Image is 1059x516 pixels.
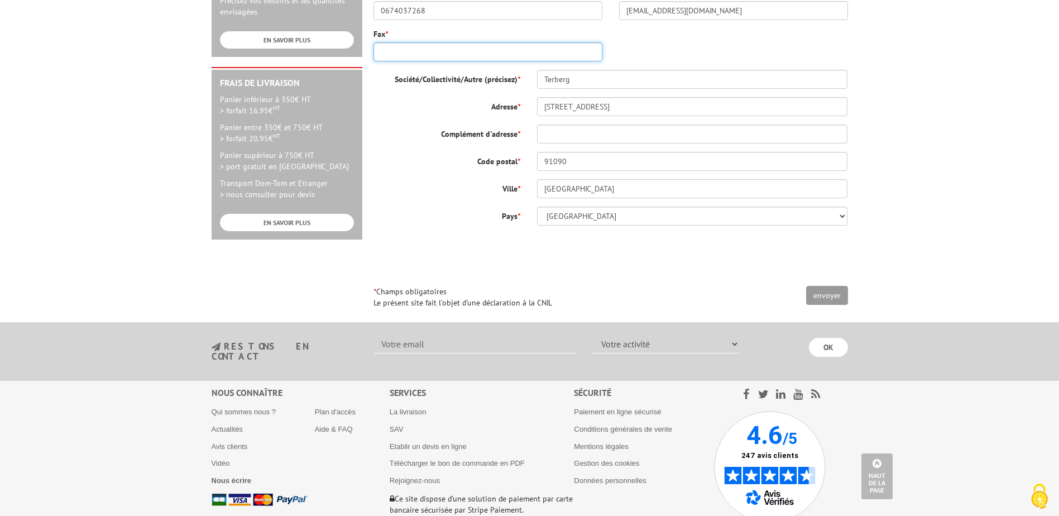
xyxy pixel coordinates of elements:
input: OK [809,338,848,357]
a: Haut de la page [861,453,893,499]
a: Données personnelles [574,476,646,485]
button: Cookies (fenêtre modale) [1020,478,1059,516]
label: Pays [365,207,529,222]
label: Code postal [365,152,529,167]
a: SAV [390,425,404,433]
p: Ce site dispose d’une solution de paiement par carte bancaire sécurisée par Stripe Paiement. [390,493,574,515]
a: Plan d'accès [315,408,356,416]
a: Paiement en ligne sécurisé [574,408,661,416]
input: envoyer [806,286,848,305]
a: Qui sommes nous ? [212,408,276,416]
iframe: reCAPTCHA [678,234,848,278]
p: Panier entre 350€ et 750€ HT [220,122,354,144]
img: Cookies (fenêtre modale) [1026,482,1053,510]
h2: Frais de Livraison [220,78,354,88]
img: newsletter.jpg [212,342,221,352]
div: Services [390,386,574,399]
label: Adresse [365,97,529,112]
a: Gestion des cookies [574,459,639,467]
a: Mentions légales [574,442,629,451]
span: > port gratuit en [GEOGRAPHIC_DATA] [220,161,349,171]
a: Télécharger le bon de commande en PDF [390,459,525,467]
div: Sécurité [574,386,714,399]
span: > nous consulter pour devis [220,189,315,199]
a: EN SAVOIR PLUS [220,31,354,49]
label: Complément d'adresse [365,125,529,140]
a: Aide & FAQ [315,425,353,433]
p: Panier inférieur à 350€ HT [220,94,354,116]
label: Ville [365,179,529,194]
p: Panier supérieur à 750€ HT [220,150,354,172]
h3: restons en contact [212,342,358,361]
a: Nous écrire [212,476,252,485]
input: Votre email [375,335,576,353]
label: Fax [373,28,388,40]
sup: HT [273,104,280,112]
a: Actualités [212,425,243,433]
span: > forfait 20.95€ [220,133,280,144]
sup: HT [273,132,280,140]
a: Avis clients [212,442,248,451]
a: Rejoignez-nous [390,476,440,485]
a: La livraison [390,408,427,416]
p: Transport Dom-Tom et Etranger [220,178,354,200]
p: Champs obligatoires Le présent site fait l'objet d'une déclaration à la CNIL [373,286,848,308]
div: Nous connaître [212,386,390,399]
a: Conditions générales de vente [574,425,672,433]
a: Etablir un devis en ligne [390,442,467,451]
label: Société/Collectivité/Autre (précisez) [365,70,529,85]
a: EN SAVOIR PLUS [220,214,354,231]
a: Vidéo [212,459,230,467]
span: > forfait 16.95€ [220,106,280,116]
